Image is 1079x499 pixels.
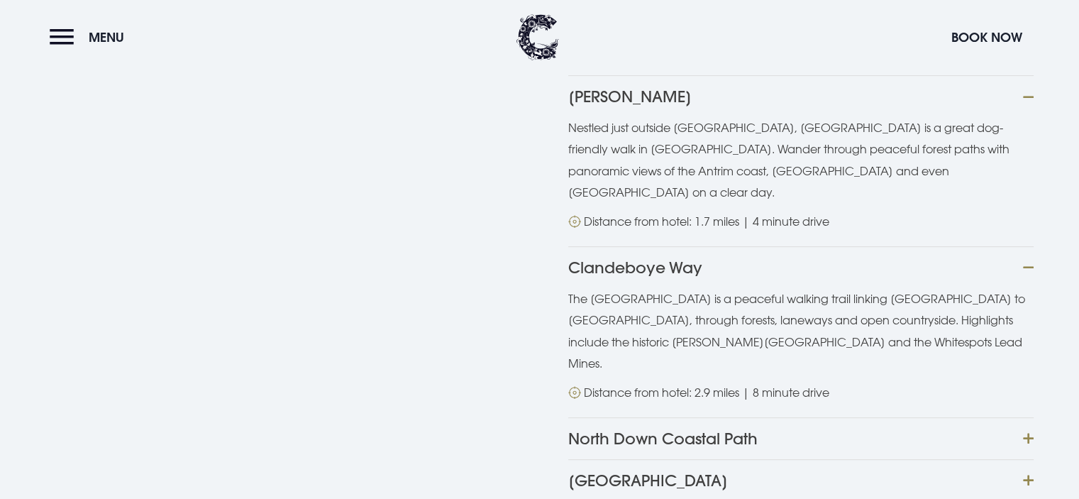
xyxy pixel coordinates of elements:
[568,117,1034,204] p: Nestled just outside [GEOGRAPHIC_DATA], [GEOGRAPHIC_DATA] is a great dog-friendly walk in [GEOGRA...
[568,417,1034,459] button: North Down Coastal Path
[568,75,1034,117] button: [PERSON_NAME]
[584,211,829,232] p: Distance from hotel: 1.7 miles | 4 minute drive
[568,246,1034,288] button: Clandeboye Way
[944,22,1029,53] button: Book Now
[50,22,131,53] button: Menu
[584,382,829,403] p: Distance from hotel: 2.9 miles | 8 minute drive
[516,14,559,60] img: Clandeboye Lodge
[568,288,1034,375] p: The [GEOGRAPHIC_DATA] is a peaceful walking trail linking [GEOGRAPHIC_DATA] to [GEOGRAPHIC_DATA],...
[89,29,124,45] span: Menu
